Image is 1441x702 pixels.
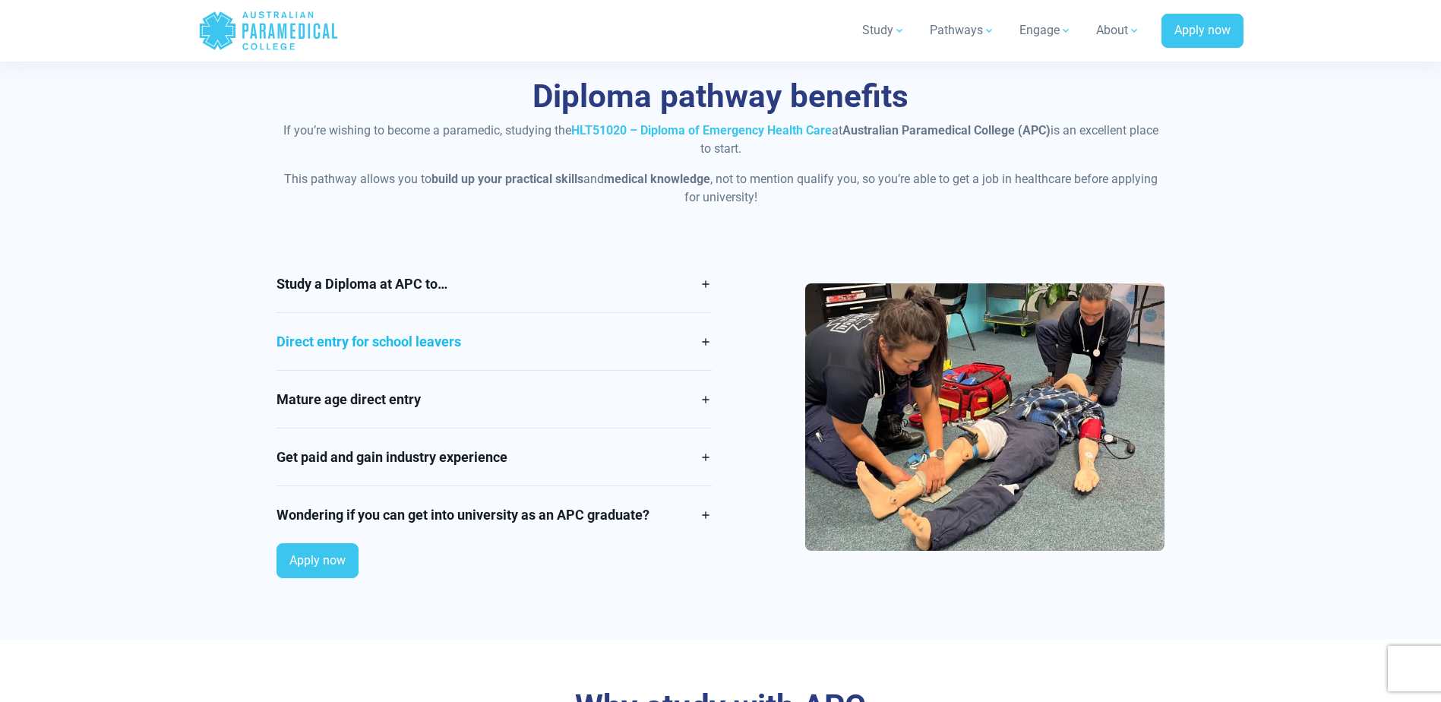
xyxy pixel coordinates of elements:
[277,122,1165,158] p: If you’re wishing to become a paramedic, studying the at is an excellent place to start.
[277,313,712,370] a: Direct entry for school leavers
[1161,14,1243,49] a: Apply now
[277,255,712,312] a: Study a Diploma at APC to…
[277,170,1165,207] p: This pathway allows you to and , not to mention qualify you, so you’re able to get a job in healt...
[853,9,915,52] a: Study
[604,172,710,186] strong: medical knowledge
[571,123,832,138] a: HLT51020 – Diploma of Emergency Health Care
[431,172,583,186] strong: build up your practical skills
[921,9,1004,52] a: Pathways
[277,371,712,428] a: Mature age direct entry
[1010,9,1081,52] a: Engage
[277,486,712,543] a: Wondering if you can get into university as an APC graduate?
[277,543,359,578] a: Apply now
[277,428,712,485] a: Get paid and gain industry experience
[198,6,339,55] a: Australian Paramedical College
[277,77,1165,116] h3: Diploma pathway benefits
[842,123,1051,138] strong: Australian Paramedical College (APC)
[1087,9,1149,52] a: About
